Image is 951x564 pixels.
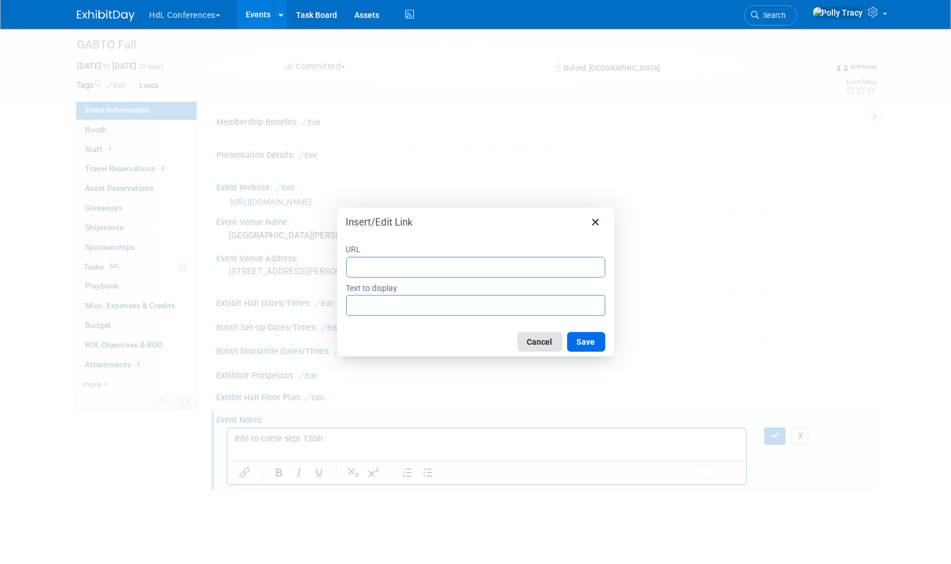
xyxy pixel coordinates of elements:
[6,5,513,16] body: Rich Text Area. Press ALT-0 for help.
[346,280,605,295] label: Text to display
[744,5,797,25] a: Search
[77,10,135,21] img: ExhibitDay
[812,6,864,19] img: Polly Tracy
[346,241,605,256] label: URL
[760,11,786,20] span: Search
[567,332,605,352] button: Save
[517,332,563,352] button: Cancel
[586,212,605,232] button: Close
[346,216,413,228] h1: Insert/Edit Link
[7,5,512,16] p: info to come sept 12ish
